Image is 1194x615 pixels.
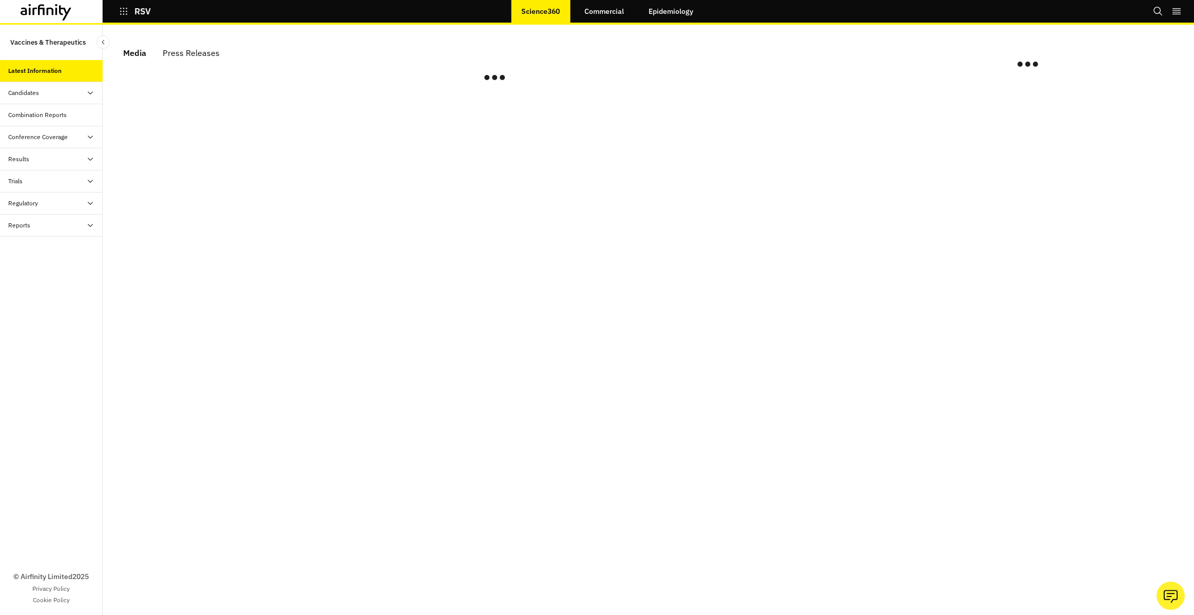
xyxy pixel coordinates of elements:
[96,35,110,49] button: Close Sidebar
[33,595,70,605] a: Cookie Policy
[1157,582,1185,610] button: Ask our analysts
[13,571,89,582] p: © Airfinity Limited 2025
[521,7,560,15] p: Science360
[8,132,68,142] div: Conference Coverage
[8,88,39,98] div: Candidates
[123,45,146,61] div: Media
[10,33,86,52] p: Vaccines & Therapeutics
[1153,3,1163,20] button: Search
[134,7,151,16] p: RSV
[32,584,70,593] a: Privacy Policy
[163,45,220,61] div: Press Releases
[8,110,67,120] div: Combination Reports
[8,155,29,164] div: Results
[8,177,23,186] div: Trials
[119,3,151,20] button: RSV
[8,199,38,208] div: Regulatory
[8,221,30,230] div: Reports
[8,66,62,75] div: Latest Information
